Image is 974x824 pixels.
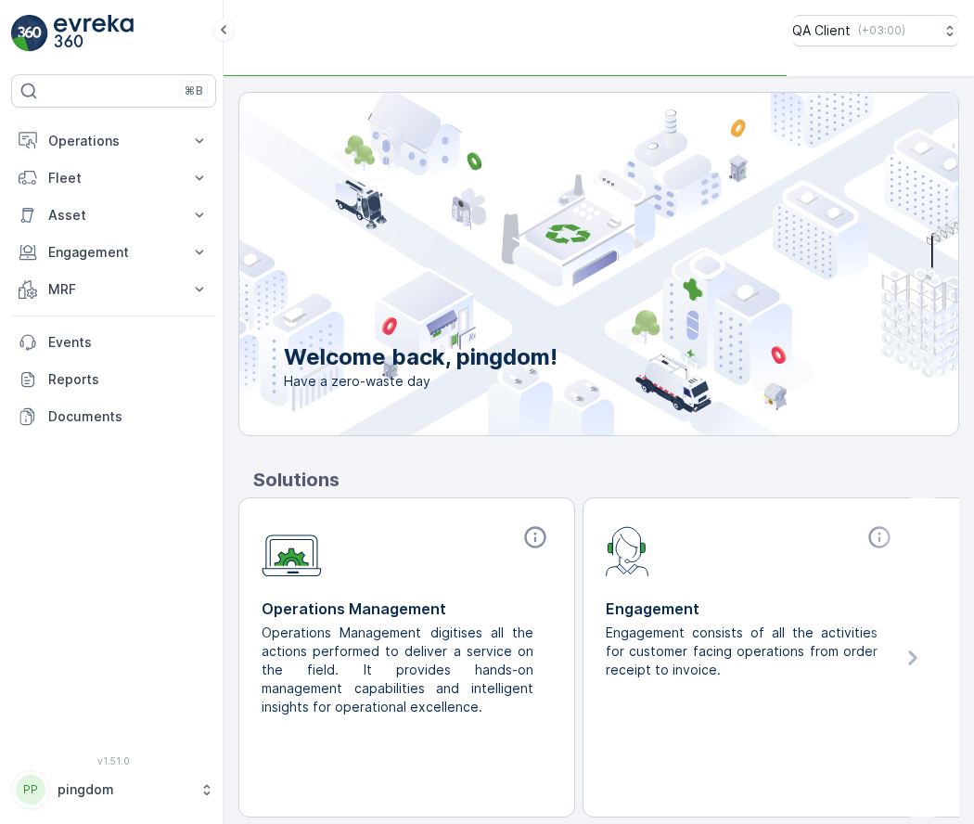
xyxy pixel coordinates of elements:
p: Fleet [48,169,179,187]
p: Documents [48,407,209,426]
span: v 1.51.0 [11,755,216,766]
button: Operations [11,122,216,160]
img: logo [11,15,48,52]
img: city illustration [156,93,958,435]
p: Reports [48,370,209,389]
p: Engagement [606,598,896,620]
p: ⌘B [185,84,203,98]
p: QA Client [792,21,851,40]
p: pingdom [58,780,190,799]
button: Fleet [11,160,216,197]
p: Engagement consists of all the activities for customer facing operations from order receipt to in... [606,624,881,679]
p: Welcome back, pingdom! [284,342,557,372]
p: Asset [48,206,179,225]
span: Have a zero-waste day [284,372,557,391]
img: module-icon [606,524,649,576]
p: Operations Management digitises all the actions performed to deliver a service on the field. It p... [262,624,537,716]
button: QA Client(+03:00) [792,15,959,46]
p: Operations [48,132,179,150]
p: Engagement [48,243,179,262]
p: Solutions [253,466,959,494]
button: Engagement [11,234,216,271]
img: module-icon [262,524,322,577]
p: MRF [48,280,179,299]
a: Documents [11,398,216,435]
button: MRF [11,271,216,308]
p: Events [48,333,209,352]
div: PP [16,775,45,805]
a: Events [11,324,216,361]
button: PPpingdom [11,770,216,809]
img: logo_light-DOdMpM7g.png [54,15,134,52]
button: Asset [11,197,216,234]
p: Operations Management [262,598,552,620]
a: Reports [11,361,216,398]
p: ( +03:00 ) [858,23,905,38]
